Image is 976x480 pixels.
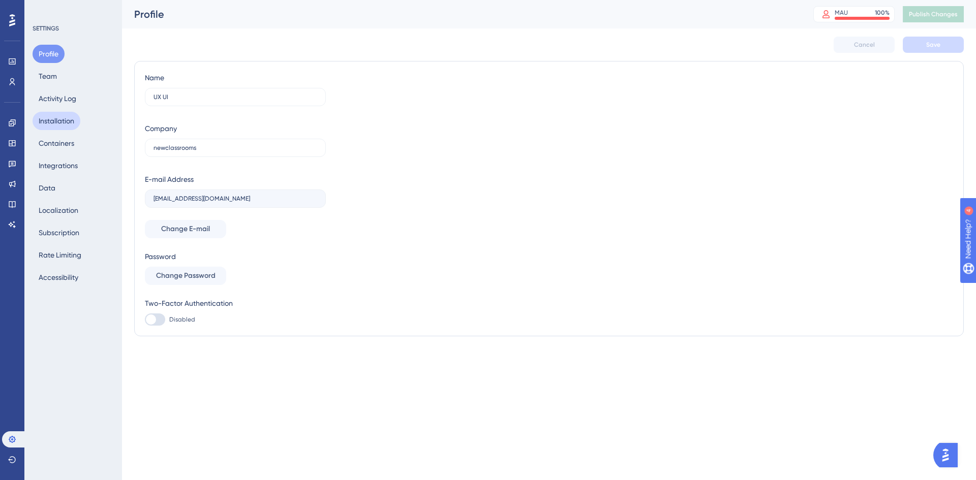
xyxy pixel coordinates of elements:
button: Change E-mail [145,220,226,238]
div: MAU [835,9,848,17]
div: SETTINGS [33,24,115,33]
span: Cancel [854,41,875,49]
button: Publish Changes [903,6,964,22]
div: 100 % [875,9,890,17]
div: Two-Factor Authentication [145,297,326,309]
iframe: UserGuiding AI Assistant Launcher [933,440,964,470]
span: Need Help? [24,3,64,15]
div: 4 [71,5,74,13]
div: E-mail Address [145,173,194,185]
button: Containers [33,134,80,152]
button: Activity Log [33,89,82,108]
button: Team [33,67,63,85]
input: Name Surname [154,93,317,101]
span: Disabled [169,315,195,324]
button: Installation [33,112,80,130]
button: Cancel [834,37,895,53]
input: E-mail Address [154,195,317,202]
button: Rate Limiting [33,246,87,264]
button: Accessibility [33,268,84,286]
button: Data [33,179,62,197]
span: Change E-mail [161,223,210,235]
button: Save [903,37,964,53]
button: Subscription [33,223,85,242]
button: Profile [33,45,65,63]
button: Change Password [145,267,226,285]
span: Publish Changes [909,10,958,18]
button: Localization [33,201,84,219]
div: Password [145,250,326,263]
div: Name [145,72,164,84]
span: Change Password [156,270,216,282]
button: Integrations [33,156,84,175]
div: Profile [134,7,788,21]
span: Save [926,41,940,49]
input: Company Name [154,144,317,151]
div: Company [145,122,177,135]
